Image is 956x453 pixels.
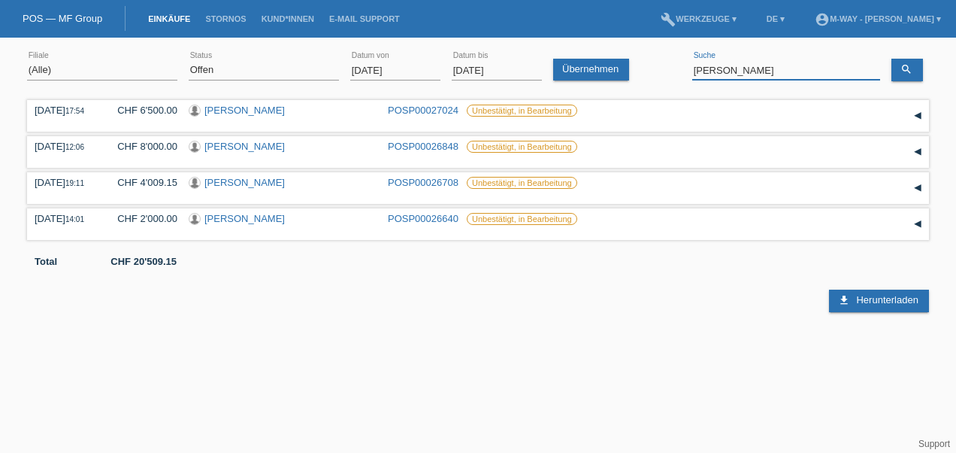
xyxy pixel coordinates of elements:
a: search [891,59,923,81]
label: Unbestätigt, in Bearbeitung [467,105,577,117]
a: Stornos [198,14,253,23]
i: build [661,12,676,27]
span: 14:01 [65,215,84,223]
span: 17:54 [65,107,84,115]
a: Kund*innen [254,14,322,23]
i: account_circle [815,12,830,27]
a: [PERSON_NAME] [204,141,285,152]
div: CHF 6'500.00 [106,105,177,116]
b: Total [35,256,57,267]
div: CHF 2'000.00 [106,213,177,224]
label: Unbestätigt, in Bearbeitung [467,213,577,225]
a: buildWerkzeuge ▾ [653,14,744,23]
div: [DATE] [35,213,95,224]
a: POSP00026848 [388,141,458,152]
a: POSP00027024 [388,105,458,116]
a: POS — MF Group [23,13,102,24]
a: Support [918,439,950,449]
div: CHF 8'000.00 [106,141,177,152]
div: [DATE] [35,177,95,188]
a: Übernehmen [553,59,629,81]
b: CHF 20'509.15 [110,256,177,267]
a: download Herunterladen [829,290,929,312]
span: Herunterladen [856,294,918,306]
a: Einkäufe [141,14,198,23]
span: 19:11 [65,179,84,187]
div: auf-/zuklappen [906,213,929,236]
a: DE ▾ [759,14,792,23]
label: Unbestätigt, in Bearbeitung [467,141,577,153]
div: auf-/zuklappen [906,177,929,199]
i: search [900,63,912,75]
div: [DATE] [35,105,95,116]
a: account_circlem-way - [PERSON_NAME] ▾ [807,14,948,23]
a: POSP00026708 [388,177,458,188]
span: 12:06 [65,143,84,151]
a: [PERSON_NAME] [204,177,285,188]
a: POSP00026640 [388,213,458,224]
div: [DATE] [35,141,95,152]
div: auf-/zuklappen [906,105,929,127]
div: auf-/zuklappen [906,141,929,163]
i: download [838,294,850,306]
a: [PERSON_NAME] [204,105,285,116]
div: CHF 4'009.15 [106,177,177,188]
a: [PERSON_NAME] [204,213,285,224]
label: Unbestätigt, in Bearbeitung [467,177,577,189]
a: E-Mail Support [322,14,407,23]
